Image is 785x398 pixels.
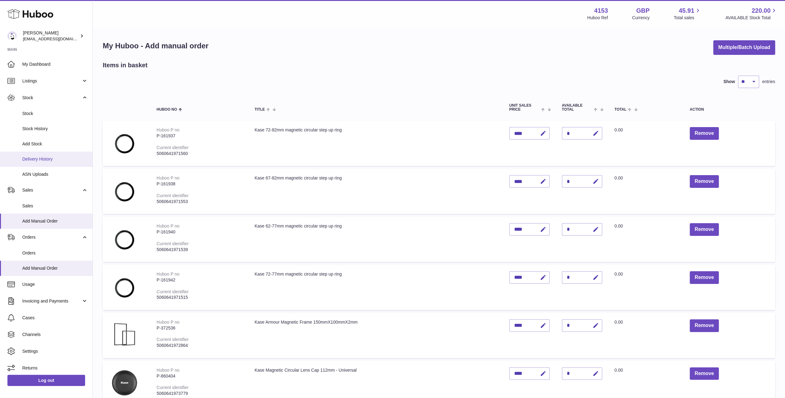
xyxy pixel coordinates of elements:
[690,367,719,380] button: Remove
[22,365,88,371] span: Returns
[690,223,719,236] button: Remove
[22,315,88,321] span: Cases
[674,7,701,21] a: 45.91 Total sales
[22,348,88,354] span: Settings
[157,181,242,187] div: P-161938
[23,30,79,42] div: [PERSON_NAME]
[22,78,81,84] span: Listings
[157,229,242,235] div: P-161940
[248,313,503,358] td: Kase Armour Magnetic Frame 150mmX100mmX2mm
[157,337,189,342] div: Current identifier
[109,127,140,158] img: Kase 72-82mm magnetic circular step up ring
[157,145,189,150] div: Current identifier
[562,104,593,112] span: AVAILABLE Total
[157,241,189,246] div: Current identifier
[615,175,623,180] span: 0.00
[587,15,608,21] div: Huboo Ref
[157,289,189,294] div: Current identifier
[109,175,140,206] img: Kase 67-82mm magnetic circular step up ring
[157,272,179,276] div: Huboo P no
[615,320,623,325] span: 0.00
[103,41,209,51] h1: My Huboo - Add manual order
[157,277,242,283] div: P-161942
[615,127,623,132] span: 0.00
[615,272,623,276] span: 0.00
[22,265,88,271] span: Add Manual Order
[674,15,701,21] span: Total sales
[752,7,770,15] span: 220.00
[248,265,503,310] td: Kase 72-77mm magnetic circular step up ring
[22,332,88,338] span: Channels
[22,61,88,67] span: My Dashboard
[157,133,242,139] div: P-161937
[690,319,719,332] button: Remove
[23,36,91,41] span: [EMAIL_ADDRESS][DOMAIN_NAME]
[22,156,88,162] span: Delivery History
[762,79,775,85] span: entries
[690,175,719,188] button: Remove
[157,199,242,205] div: 5060641971553
[632,15,650,21] div: Currency
[725,15,778,21] span: AVAILABLE Stock Total
[7,375,85,386] a: Log out
[615,368,623,373] span: 0.00
[22,111,88,117] span: Stock
[248,217,503,262] td: Kase 62-77mm magnetic circular step up ring
[615,223,623,228] span: 0.00
[157,223,179,228] div: Huboo P no
[679,7,694,15] span: 45.91
[248,169,503,214] td: Kase 67-82mm magnetic circular step up ring
[248,121,503,166] td: Kase 72-82mm magnetic circular step up ring
[157,391,242,396] div: 5060641973779
[22,250,88,256] span: Orders
[7,31,17,41] img: sales@kasefilters.com
[594,7,608,15] strong: 4153
[157,108,177,112] span: Huboo no
[636,7,649,15] strong: GBP
[157,193,189,198] div: Current identifier
[157,247,242,253] div: 5060641971539
[109,271,140,302] img: Kase 72-77mm magnetic circular step up ring
[725,7,778,21] a: 220.00 AVAILABLE Stock Total
[157,373,242,379] div: P-860404
[22,95,81,101] span: Stock
[615,108,627,112] span: Total
[22,203,88,209] span: Sales
[22,171,88,177] span: ASN Uploads
[157,385,189,390] div: Current identifier
[157,175,179,180] div: Huboo P no
[157,294,242,300] div: 5060641971515
[22,298,81,304] span: Invoicing and Payments
[157,320,179,325] div: Huboo P no
[22,126,88,132] span: Stock History
[157,151,242,157] div: 5060641971560
[22,234,81,240] span: Orders
[690,271,719,284] button: Remove
[22,281,88,287] span: Usage
[723,79,735,85] label: Show
[157,343,242,348] div: 5060641972864
[713,40,775,55] button: Multiple/Batch Upload
[109,223,140,254] img: Kase 62-77mm magnetic circular step up ring
[157,127,179,132] div: Huboo P no
[509,104,540,112] span: Unit Sales Price
[109,319,140,350] img: Kase Armour Magnetic Frame 150mmX100mmX2mm
[157,368,179,373] div: Huboo P no
[22,141,88,147] span: Add Stock
[22,218,88,224] span: Add Manual Order
[103,61,148,69] h2: Items in basket
[255,108,265,112] span: Title
[157,325,242,331] div: P-372536
[690,127,719,140] button: Remove
[690,108,769,112] div: Action
[22,187,81,193] span: Sales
